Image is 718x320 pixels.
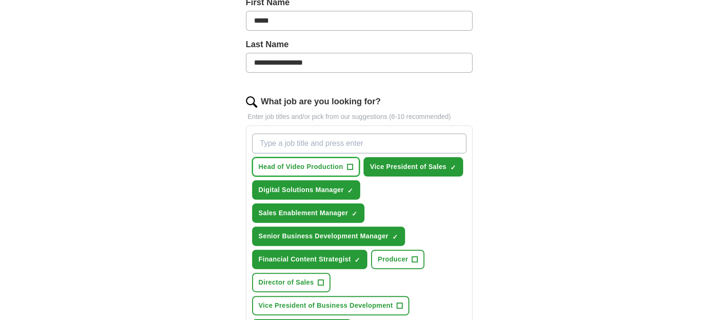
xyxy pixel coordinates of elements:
span: ✓ [352,210,357,218]
span: Director of Sales [259,278,314,287]
span: ✓ [355,256,360,264]
button: Digital Solutions Manager✓ [252,180,361,200]
span: Sales Enablement Manager [259,208,348,218]
button: Producer [371,250,424,269]
span: Vice President of Business Development [259,301,393,311]
button: Sales Enablement Manager✓ [252,203,365,223]
button: Vice President of Business Development [252,296,410,315]
span: Producer [378,254,408,264]
button: Head of Video Production [252,157,360,177]
label: What job are you looking for? [261,95,381,108]
span: ✓ [450,164,456,171]
span: ✓ [347,187,353,194]
span: Senior Business Development Manager [259,231,389,241]
button: Senior Business Development Manager✓ [252,227,405,246]
span: Vice President of Sales [370,162,447,172]
span: Head of Video Production [259,162,343,172]
p: Enter job titles and/or pick from our suggestions (6-10 recommended) [246,112,473,122]
span: Digital Solutions Manager [259,185,344,195]
span: Financial Content Strategist [259,254,351,264]
button: Director of Sales [252,273,330,292]
span: ✓ [392,233,398,241]
button: Financial Content Strategist✓ [252,250,368,269]
label: Last Name [246,38,473,51]
input: Type a job title and press enter [252,134,466,153]
img: search.png [246,96,257,108]
button: Vice President of Sales✓ [363,157,463,177]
